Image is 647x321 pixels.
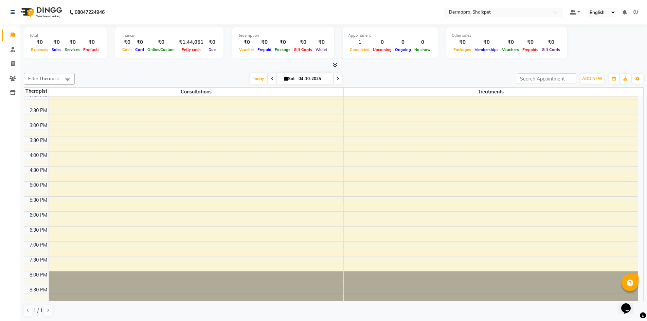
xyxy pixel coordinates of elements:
[256,47,273,52] span: Prepaid
[28,271,49,279] div: 8:00 PM
[28,197,49,204] div: 5:30 PM
[473,38,500,46] div: ₹0
[500,38,521,46] div: ₹0
[256,38,273,46] div: ₹0
[413,38,432,46] div: 0
[29,38,50,46] div: ₹0
[82,47,101,52] span: Products
[28,167,49,174] div: 4:30 PM
[348,38,371,46] div: 1
[521,47,540,52] span: Prepaids
[133,38,146,46] div: ₹0
[500,47,521,52] span: Vouchers
[344,88,639,96] span: Treatments
[63,47,82,52] span: Services
[28,107,49,114] div: 2:30 PM
[28,76,59,81] span: Filter Therapist
[540,38,562,46] div: ₹0
[28,256,49,264] div: 7:30 PM
[237,47,256,52] span: Voucher
[348,33,432,38] div: Appointment
[314,47,329,52] span: Wallet
[348,47,371,52] span: Completed
[283,76,296,81] span: Sat
[29,33,101,38] div: Total
[582,76,602,81] span: ADD NEW
[133,47,146,52] span: Card
[580,74,604,84] button: ADD NEW
[393,38,413,46] div: 0
[146,38,176,46] div: ₹0
[206,38,218,46] div: ₹0
[121,38,133,46] div: ₹0
[250,73,267,84] span: Today
[180,47,202,52] span: Petty cash
[28,122,49,129] div: 3:00 PM
[273,38,292,46] div: ₹0
[28,242,49,249] div: 7:00 PM
[49,88,343,96] span: Consultations
[393,47,413,52] span: Ongoing
[292,38,314,46] div: ₹0
[63,38,82,46] div: ₹0
[121,33,218,38] div: Finance
[237,33,329,38] div: Redemption
[75,3,105,22] b: 08047224946
[413,47,432,52] span: No show
[618,294,640,314] iframe: chat widget
[207,47,217,52] span: Due
[29,47,50,52] span: Expenses
[371,47,393,52] span: Upcoming
[371,38,393,46] div: 0
[17,3,64,22] img: logo
[82,38,101,46] div: ₹0
[237,38,256,46] div: ₹0
[28,212,49,219] div: 6:00 PM
[28,182,49,189] div: 5:00 PM
[28,152,49,159] div: 4:00 PM
[452,47,473,52] span: Packages
[296,74,330,84] input: 2025-10-04
[28,137,49,144] div: 3:30 PM
[176,38,206,46] div: ₹1,44,051
[146,47,176,52] span: Online/Custom
[292,47,314,52] span: Gift Cards
[521,38,540,46] div: ₹0
[28,227,49,234] div: 6:30 PM
[452,38,473,46] div: ₹0
[273,47,292,52] span: Package
[28,286,49,293] div: 8:30 PM
[517,73,576,84] input: Search Appointment
[121,47,133,52] span: Cash
[50,47,63,52] span: Sales
[314,38,329,46] div: ₹0
[452,33,562,38] div: Other sales
[33,307,43,314] span: 1 / 1
[540,47,562,52] span: Gift Cards
[50,38,63,46] div: ₹0
[473,47,500,52] span: Memberships
[24,88,49,95] div: Therapist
